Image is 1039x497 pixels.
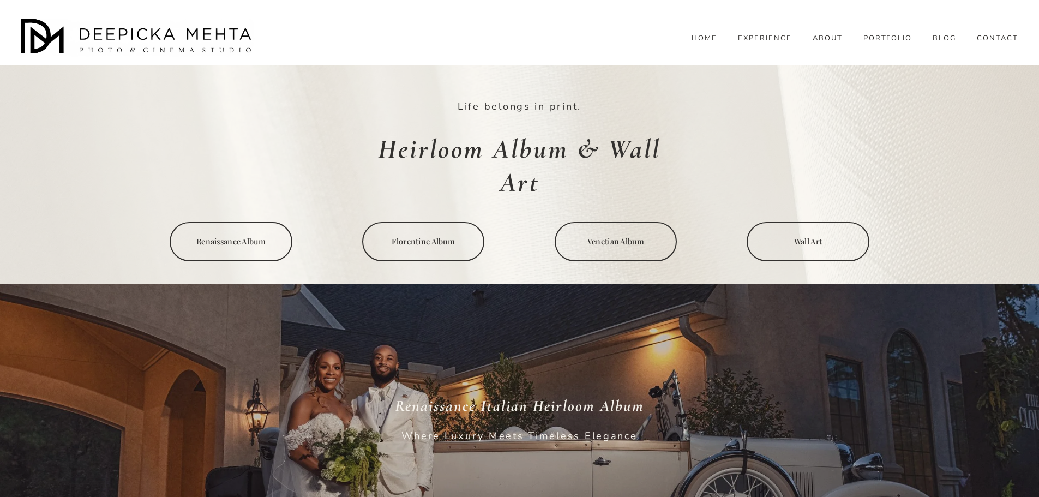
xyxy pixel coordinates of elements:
a: PORTFOLIO [863,33,912,43]
img: Austin Wedding Photographer - Deepicka Mehta Photography &amp; Cinematography [21,19,255,57]
span: BLOG [933,34,956,43]
p: Where Luxury Meets Timeless Elegance [362,430,677,442]
a: folder dropdown [933,33,956,43]
a: HOME [692,33,717,43]
a: Renaissance Album [170,222,292,261]
p: Life belongs in print. [427,101,613,113]
a: ABOUT [813,33,843,43]
a: CONTACT [977,33,1018,43]
a: Venetian Album [555,222,677,261]
em: Renaissance Italian Heirloom Album [395,397,644,415]
a: Wall Art [747,222,869,261]
a: EXPERIENCE [738,33,792,43]
a: Florentine Album [362,222,484,261]
em: Heirloom Album & Wall Art [378,133,669,199]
